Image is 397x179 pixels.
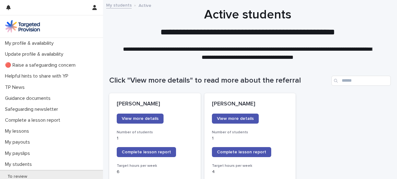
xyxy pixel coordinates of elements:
[217,150,266,154] span: Complete lesson report
[5,20,40,33] img: M5nRWzHhSzIhMunXDL62
[109,7,386,22] h1: Active students
[106,1,132,8] a: My students
[2,84,30,90] p: TP News
[139,2,151,8] p: Active
[212,114,259,124] a: View more details
[2,106,63,112] p: Safeguarding newsletter
[117,101,193,108] p: [PERSON_NAME]
[117,147,176,157] a: Complete lesson report
[212,147,271,157] a: Complete lesson report
[2,95,56,101] p: Guidance documents
[117,130,193,135] h3: Number of students
[212,136,288,141] p: 1
[2,62,81,68] p: 🔴 Raise a safeguarding concern
[2,40,59,46] p: My profile & availability
[122,116,159,121] span: View more details
[117,136,193,141] p: 1
[212,101,288,108] p: [PERSON_NAME]
[2,51,68,57] p: Update profile & availability
[109,76,329,85] h1: Click "View more details" to read more about the referral
[2,128,34,134] p: My lessons
[212,169,288,175] p: 4
[2,139,35,145] p: My payouts
[117,163,193,168] h3: Target hours per week
[2,161,37,167] p: My students
[2,117,65,123] p: Complete a lesson report
[2,151,35,156] p: My payslips
[331,76,391,86] input: Search
[122,150,171,154] span: Complete lesson report
[117,169,193,175] p: 6
[212,130,288,135] h3: Number of students
[2,73,73,79] p: Helpful hints to share with YP
[117,114,164,124] a: View more details
[212,163,288,168] h3: Target hours per week
[217,116,254,121] span: View more details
